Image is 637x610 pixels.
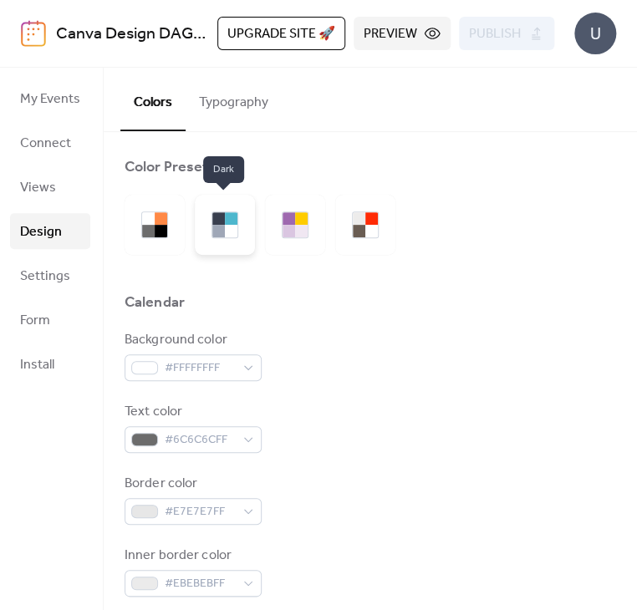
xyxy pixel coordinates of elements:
[574,13,616,54] div: U
[56,18,263,50] a: Canva Design DAG0ypowElY
[364,24,417,44] span: Preview
[20,130,71,156] span: Connect
[217,17,345,50] button: Upgrade site 🚀
[125,402,258,422] div: Text color
[20,352,54,378] span: Install
[125,546,258,566] div: Inner border color
[120,68,186,131] button: Colors
[20,175,56,201] span: Views
[21,20,46,47] img: logo
[203,156,244,183] span: Dark
[227,24,335,44] span: Upgrade site 🚀
[125,292,185,313] div: Calendar
[10,257,90,293] a: Settings
[20,263,70,289] span: Settings
[165,574,235,594] span: #EBEBEBFF
[125,330,258,350] div: Background color
[20,219,62,245] span: Design
[10,125,90,160] a: Connect
[125,474,258,494] div: Border color
[20,86,80,112] span: My Events
[165,430,235,450] span: #6C6C6CFF
[10,346,90,382] a: Install
[20,308,50,333] span: Form
[165,358,235,379] span: #FFFFFFFF
[10,169,90,205] a: Views
[186,68,282,130] button: Typography
[354,17,451,50] button: Preview
[10,302,90,338] a: Form
[10,80,90,116] a: My Events
[125,157,216,177] div: Color Presets
[165,502,235,522] span: #E7E7E7FF
[10,213,90,249] a: Design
